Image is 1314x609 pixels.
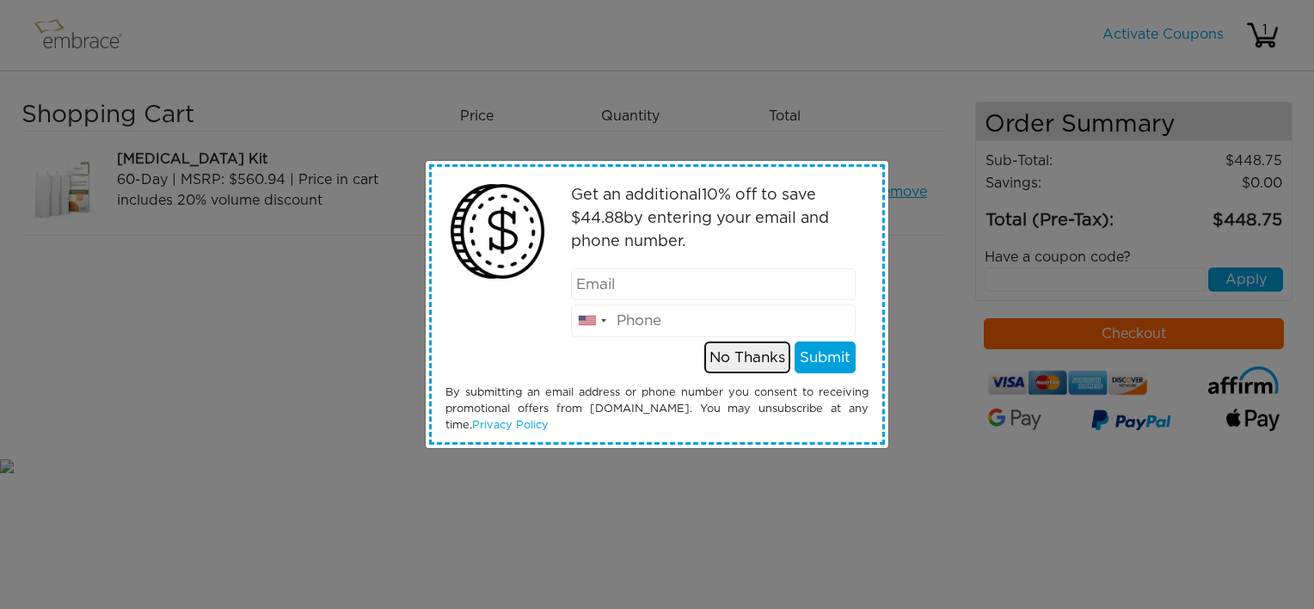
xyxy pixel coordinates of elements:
[472,420,549,431] a: Privacy Policy
[571,268,857,301] input: Email
[441,175,554,288] img: money2.png
[795,341,856,374] button: Submit
[433,384,881,434] div: By submitting an email address or phone number you consent to receiving promotional offers from [...
[704,341,790,374] button: No Thanks
[702,188,718,203] span: 10
[580,211,623,226] span: 44.88
[571,304,857,337] input: Phone
[571,184,857,254] p: Get an additional % off to save $ by entering your email and phone number.
[572,305,611,336] div: United States: +1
